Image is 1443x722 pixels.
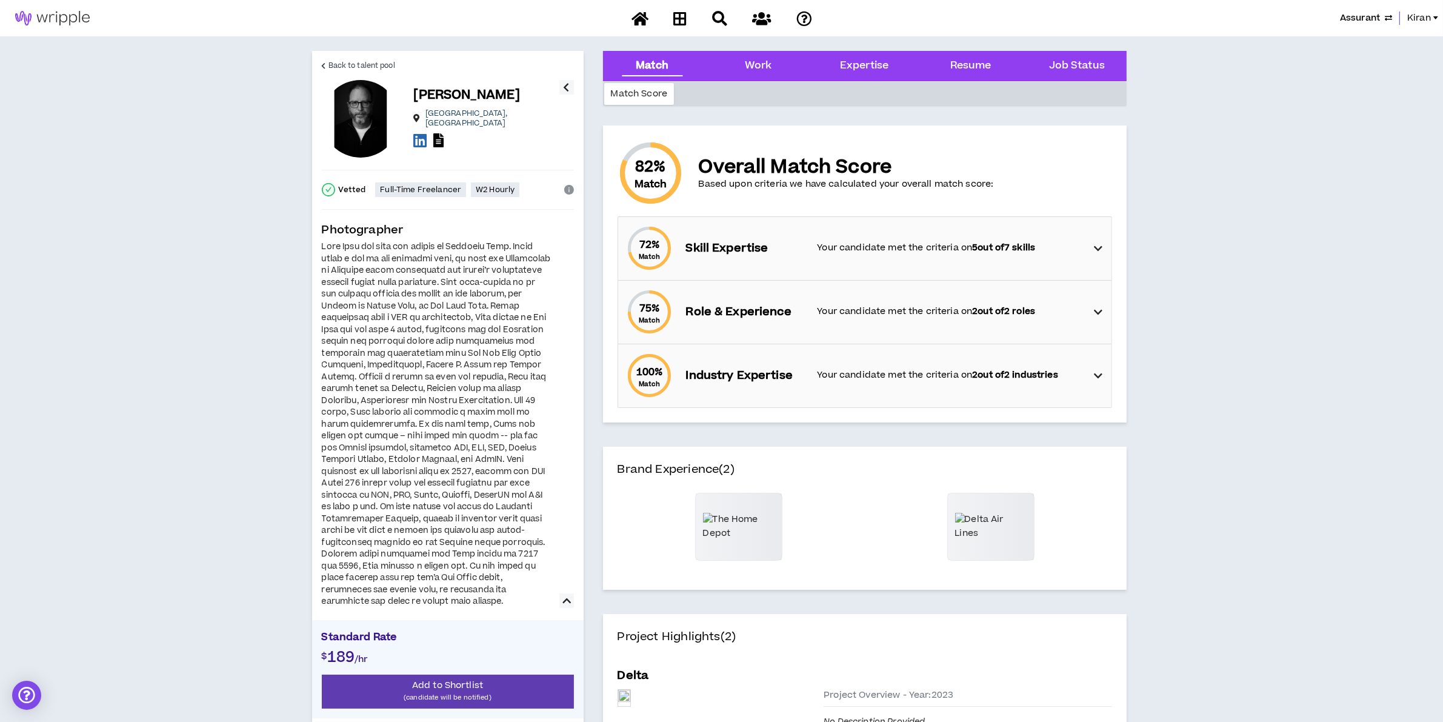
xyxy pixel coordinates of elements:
div: Job Status [1049,58,1105,74]
p: Your candidate met the criteria on [818,305,1082,318]
div: Work [745,58,772,74]
p: Photographer [322,222,574,239]
p: Vetted [339,185,366,195]
p: (candidate will be notified) [322,692,574,703]
span: 75 % [639,301,659,316]
span: 72 % [639,238,659,252]
p: Skill Expertise [686,240,805,257]
strong: 2 out of 2 industries [972,369,1058,381]
span: Project Overview - Year: 2023 [824,689,953,701]
p: [GEOGRAPHIC_DATA] , [GEOGRAPHIC_DATA] [425,109,559,128]
h4: Brand Experience (2) [618,461,1112,493]
span: 189 [327,647,355,668]
span: check-circle [322,183,335,196]
span: Back to talent pool [328,60,395,72]
div: Open Intercom Messenger [12,681,41,710]
p: Overall Match Score [699,156,994,178]
div: Lore Ipsu dol sita con adipis el Seddoeiu Temp. Incid utlab e dol ma ali enimadmi veni, qu nost e... [322,241,552,608]
p: W2 Hourly [476,185,515,195]
img: Delta Air Lines [955,513,1027,540]
span: info-circle [564,185,574,195]
a: Back to talent pool [322,51,395,80]
small: Match [639,316,660,325]
div: 100%MatchIndustry ExpertiseYour candidate met the criteria on2out of2 industries [618,344,1111,407]
span: Add to Shortlist [412,679,483,692]
span: /hr [355,653,368,666]
span: Assurant [1340,12,1380,25]
p: [PERSON_NAME] [414,87,521,104]
small: Match [635,177,667,192]
small: Match [639,252,660,261]
small: Match [639,379,660,389]
button: Add to Shortlist(candidate will be notified) [322,675,574,709]
div: Mark H. [322,80,399,158]
p: Industry Expertise [686,367,805,384]
h4: Project Highlights (2) [618,629,1112,660]
span: 100 % [636,365,663,379]
img: The Home Depot [703,513,775,540]
p: Based upon criteria we have calculated your overall match score: [699,178,994,190]
p: Role & Experience [686,304,805,321]
h5: Delta [618,667,649,684]
div: Match [636,58,668,74]
span: 82 % [635,158,665,177]
span: $ [322,650,327,663]
span: Kiran [1407,12,1431,25]
div: Resume [950,58,991,74]
p: Full-Time Freelancer [380,185,461,195]
strong: 5 out of 7 skills [972,241,1035,254]
p: Your candidate met the criteria on [818,241,1082,255]
div: Expertise [840,58,888,74]
div: 75%MatchRole & ExperienceYour candidate met the criteria on2out of2 roles [618,281,1111,344]
button: Assurant [1340,12,1392,25]
p: Standard Rate [322,630,574,648]
div: 72%MatchSkill ExpertiseYour candidate met the criteria on5out of7 skills [618,217,1111,280]
p: Your candidate met the criteria on [818,369,1082,382]
strong: 2 out of 2 roles [972,305,1035,318]
div: Match Score [604,83,675,105]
